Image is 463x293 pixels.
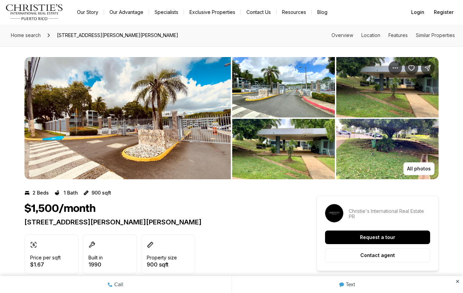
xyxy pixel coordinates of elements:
[11,32,41,38] span: Home search
[360,235,395,240] p: Request a tour
[30,255,61,260] p: Price per sqft
[64,190,78,196] p: 1 Bath
[411,10,424,15] span: Login
[407,166,431,171] p: All photos
[24,218,292,226] p: [STREET_ADDRESS][PERSON_NAME][PERSON_NAME]
[405,61,418,75] button: Save Property: 1500 AVE.LUIS VIGOREAUX CAMINO REAL #I 203
[147,255,177,260] p: Property size
[312,7,333,17] a: Blog
[421,61,435,75] button: Share Property: 1500 AVE.LUIS VIGOREAUX CAMINO REAL #I 203
[434,10,454,15] span: Register
[72,7,104,17] a: Our Story
[430,5,458,19] button: Register
[54,30,181,41] span: [STREET_ADDRESS][PERSON_NAME][PERSON_NAME]
[331,33,455,38] nav: Page section menu
[388,32,408,38] a: Skip to: Features
[184,7,241,17] a: Exclusive Properties
[24,57,439,179] div: Listing Photos
[33,190,49,196] p: 2 Beds
[361,32,380,38] a: Skip to: Location
[5,4,63,20] img: logo
[336,57,439,117] button: View image gallery
[88,255,103,260] p: Built in
[403,162,435,175] button: All photos
[349,208,430,219] p: Christie's International Real Estate PR
[24,57,231,179] li: 1 of 7
[416,32,455,38] a: Skip to: Similar Properties
[232,57,335,117] button: View image gallery
[147,262,177,267] p: 900 sqft
[360,253,395,258] p: Contact agent
[104,7,149,17] a: Our Advantage
[407,5,428,19] button: Login
[232,57,439,179] li: 2 of 7
[8,30,43,41] a: Home search
[325,231,430,244] button: Request a tour
[388,61,402,75] button: Property options
[149,7,184,17] a: Specialists
[331,32,353,38] a: Skip to: Overview
[24,57,231,179] button: View image gallery
[241,7,276,17] button: Contact Us
[277,7,311,17] a: Resources
[30,262,61,267] p: $1.67
[232,119,335,179] button: View image gallery
[24,202,96,215] h1: $1,500/month
[92,190,111,196] p: 900 sqft
[88,262,103,267] p: 1990
[325,248,430,262] button: Contact agent
[336,119,439,179] button: View image gallery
